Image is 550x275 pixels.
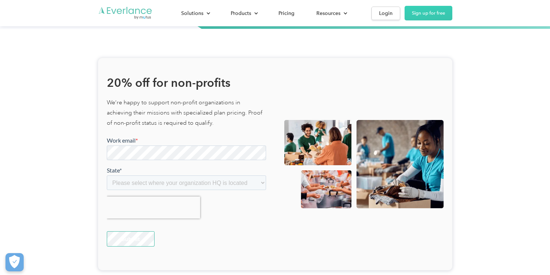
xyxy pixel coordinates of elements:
[107,97,266,128] p: We’re happy to support non-profit organizations in achieving their missions with specialized plan...
[405,6,452,20] a: Sign up for free
[125,66,173,81] input: Submit
[5,253,24,271] button: Cookies Settings
[271,7,302,20] a: Pricing
[174,7,216,20] div: Solutions
[98,6,153,20] a: Go to homepage
[379,9,393,18] div: Login
[231,9,251,18] div: Products
[371,7,400,20] a: Login
[278,9,294,18] div: Pricing
[125,96,173,111] input: Submit
[107,137,266,253] iframe: Form 2
[223,7,264,20] div: Products
[107,75,266,90] h2: 20% off for non-profits
[309,7,353,20] div: Resources
[316,9,340,18] div: Resources
[181,9,203,18] div: Solutions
